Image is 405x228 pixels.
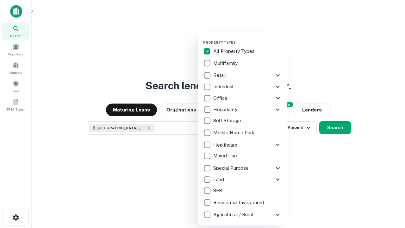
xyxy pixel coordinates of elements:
div: Special Purpose [203,162,282,174]
p: Special Purpose [213,164,250,172]
div: Office [203,92,282,104]
div: Industrial [203,81,282,92]
p: Hospitality [213,106,239,113]
p: Agricultural / Rural [213,211,254,218]
p: Office [213,94,229,102]
p: Retail [213,72,227,79]
p: Mixed Use [213,152,238,160]
p: Self Storage [213,117,242,124]
p: All Property Types [213,47,256,55]
div: Retail [203,70,282,81]
div: Hospitality [203,104,282,115]
p: Healthcare [213,141,239,149]
p: Mobile Home Park [213,129,256,136]
span: Property Types [203,41,236,44]
div: Land [203,174,282,185]
p: Multifamily [213,60,239,67]
p: SFR [213,187,223,194]
div: Healthcare [203,139,282,150]
iframe: Chat Widget [373,177,405,208]
p: Industrial [213,83,235,91]
p: Land [213,176,225,183]
div: Agricultural / Rural [203,209,282,220]
p: Residential Investment [213,199,265,206]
